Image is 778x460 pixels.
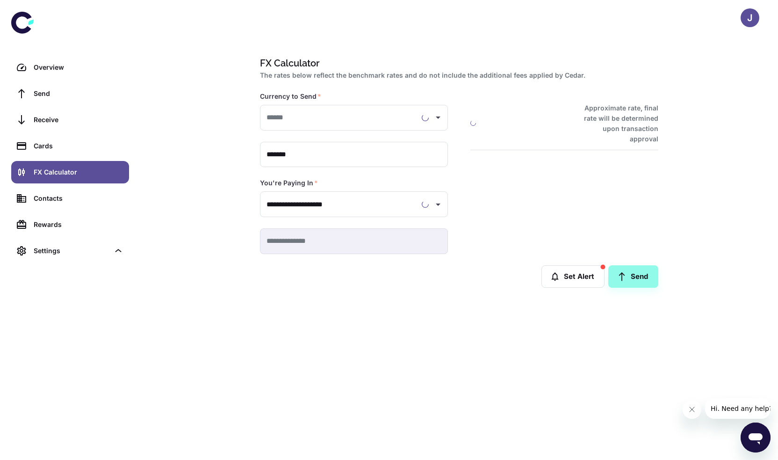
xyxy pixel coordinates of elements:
[6,7,67,14] span: Hi. Need any help?
[608,265,658,288] a: Send
[741,423,771,453] iframe: Button to launch messaging window
[11,82,129,105] a: Send
[34,246,109,256] div: Settings
[574,103,658,144] h6: Approximate rate, final rate will be determined upon transaction approval
[741,8,759,27] button: J
[541,265,605,288] button: Set Alert
[705,398,771,419] iframe: Message from company
[11,240,129,262] div: Settings
[11,56,129,79] a: Overview
[34,167,123,177] div: FX Calculator
[683,400,701,419] iframe: Close message
[11,109,129,131] a: Receive
[11,213,129,236] a: Rewards
[260,178,318,188] label: You're Paying In
[34,62,123,73] div: Overview
[260,56,655,70] h1: FX Calculator
[34,88,123,99] div: Send
[260,92,321,101] label: Currency to Send
[34,115,123,125] div: Receive
[11,135,129,157] a: Cards
[11,161,129,183] a: FX Calculator
[34,141,123,151] div: Cards
[34,219,123,230] div: Rewards
[34,193,123,204] div: Contacts
[432,198,445,211] button: Open
[432,111,445,124] button: Open
[11,187,129,210] a: Contacts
